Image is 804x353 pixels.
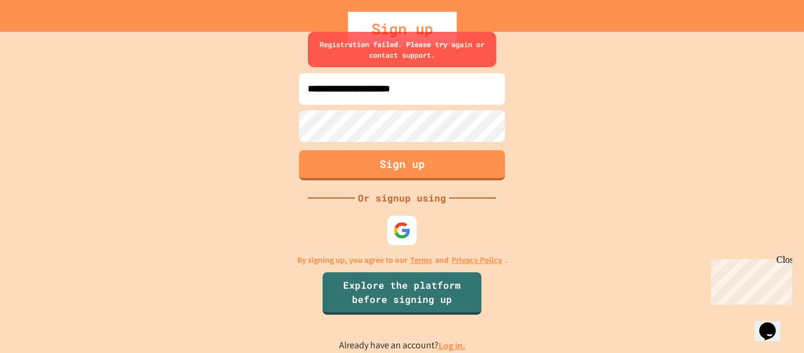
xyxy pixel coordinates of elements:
a: Explore the platform before signing up [323,272,481,315]
iframe: chat widget [706,255,792,305]
p: By signing up, you agree to our and . [297,254,507,266]
p: Already have an account? [339,338,466,353]
iframe: chat widget [755,306,792,341]
div: Sign up [348,12,457,46]
a: Terms [410,254,432,266]
div: Chat with us now!Close [5,5,81,75]
div: Registration failed. Please try again or contact support. [308,32,496,67]
a: Log in. [438,339,466,352]
div: Or signup using [355,191,449,205]
img: google-icon.svg [393,222,411,239]
a: Privacy Policy [451,254,502,266]
button: Sign up [299,150,505,180]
